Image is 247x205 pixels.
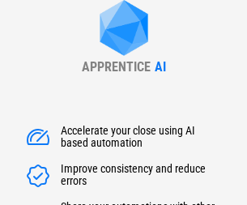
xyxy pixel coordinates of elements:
div: Improve consistency and reduce errors [61,163,223,189]
img: Accelerate [25,163,51,189]
div: APPRENTICE [82,59,151,75]
div: Accelerate your close using AI based automation [61,125,223,151]
div: AI [155,59,166,75]
img: Accelerate [25,125,51,151]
